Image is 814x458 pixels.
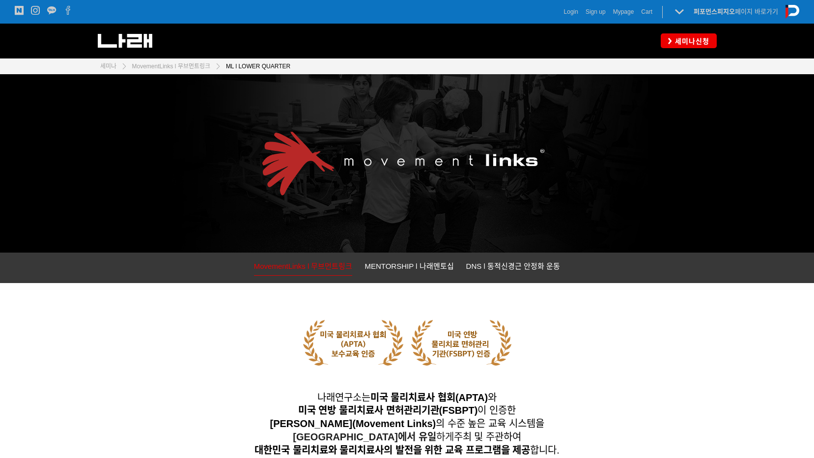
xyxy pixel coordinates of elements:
span: 하게 [270,405,544,442]
span: MovementLinks l 무브먼트링크 [132,63,210,70]
a: 세미나 [100,61,116,71]
span: MovementLinks l 무브먼트링크 [254,262,353,270]
span: 주최 및 주관하여 [454,431,521,442]
img: 5cb643d1b3402.png [303,320,511,366]
span: ML l LOWER QUARTER [226,63,290,70]
a: Login [564,7,578,17]
a: MovementLinks l 무브먼트링크 [254,260,353,276]
strong: 미국 물리치료사 협회(APTA) [370,392,488,403]
a: Sign up [586,7,606,17]
span: DNS l 동적신경근 안정화 운동 [466,262,561,270]
a: 퍼포먼스피지오페이지 바로가기 [694,8,778,15]
span: 세미나 [100,63,116,70]
a: DNS l 동적신경근 안정화 운동 [466,260,561,275]
span: MENTORSHIP l 나래멘토십 [365,262,453,270]
a: MENTORSHIP l 나래멘토십 [365,260,453,275]
strong: 미국 연방 물리치료사 면허관리기관(FSBPT) [298,405,478,416]
span: 세미나신청 [672,36,709,46]
a: Mypage [613,7,634,17]
a: Cart [641,7,652,17]
strong: 대한민국 물리치료와 물리치료사의 발전을 위한 교육 프로그램을 제공 [254,445,530,456]
strong: [PERSON_NAME](Movement Links) [270,418,436,429]
strong: [GEOGRAPHIC_DATA]에서 유일 [293,431,436,442]
span: 의 수준 높은 교육 시스템을 [270,418,544,429]
span: 합니다. [254,445,559,456]
strong: 퍼포먼스피지오 [694,8,735,15]
span: 이 인증한 [298,405,516,416]
a: 세미나신청 [661,33,717,48]
a: MovementLinks l 무브먼트링크 [127,61,210,71]
span: 나래연구소는 와 [317,392,497,403]
a: ML l LOWER QUARTER [221,61,290,71]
